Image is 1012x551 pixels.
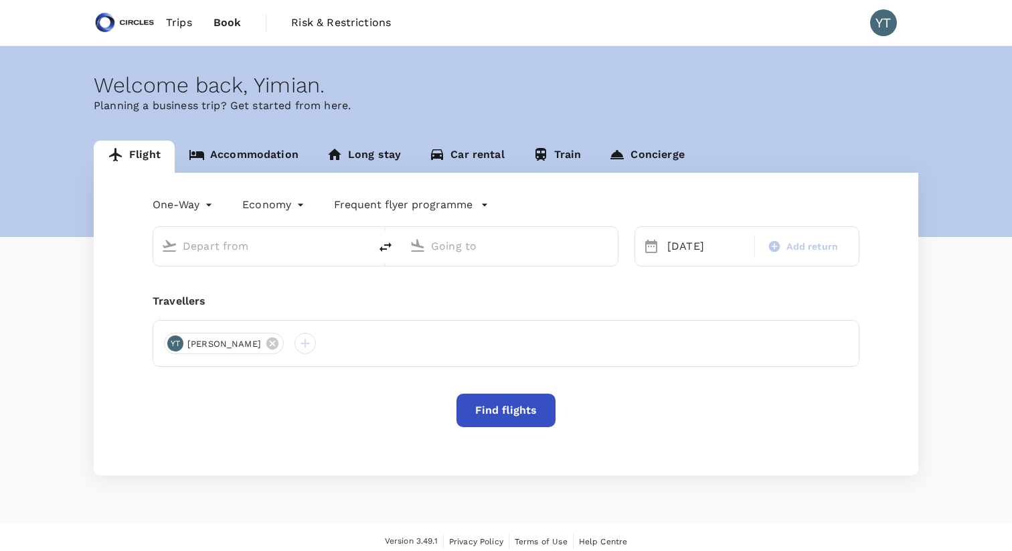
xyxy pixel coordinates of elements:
[183,236,341,256] input: Depart from
[360,244,363,247] button: Open
[369,231,402,263] button: delete
[94,98,918,114] p: Planning a business trip? Get started from here.
[291,15,391,31] span: Risk & Restrictions
[385,535,438,548] span: Version 3.49.1
[153,194,216,216] div: One-Way
[415,141,519,173] a: Car rental
[579,537,628,546] span: Help Centre
[595,141,698,173] a: Concierge
[94,73,918,98] div: Welcome back , Yimian .
[94,8,155,37] img: Circles
[153,293,859,309] div: Travellers
[167,335,183,351] div: YT
[334,197,489,213] button: Frequent flyer programme
[242,194,307,216] div: Economy
[164,333,284,354] div: YT[PERSON_NAME]
[515,534,568,549] a: Terms of Use
[449,537,503,546] span: Privacy Policy
[313,141,415,173] a: Long stay
[179,337,269,351] span: [PERSON_NAME]
[608,244,611,247] button: Open
[456,394,556,427] button: Find flights
[579,534,628,549] a: Help Centre
[519,141,596,173] a: Train
[166,15,192,31] span: Trips
[214,15,242,31] span: Book
[449,534,503,549] a: Privacy Policy
[662,233,752,260] div: [DATE]
[870,9,897,36] div: YT
[786,240,838,254] span: Add return
[431,236,590,256] input: Going to
[175,141,313,173] a: Accommodation
[515,537,568,546] span: Terms of Use
[94,141,175,173] a: Flight
[334,197,473,213] p: Frequent flyer programme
